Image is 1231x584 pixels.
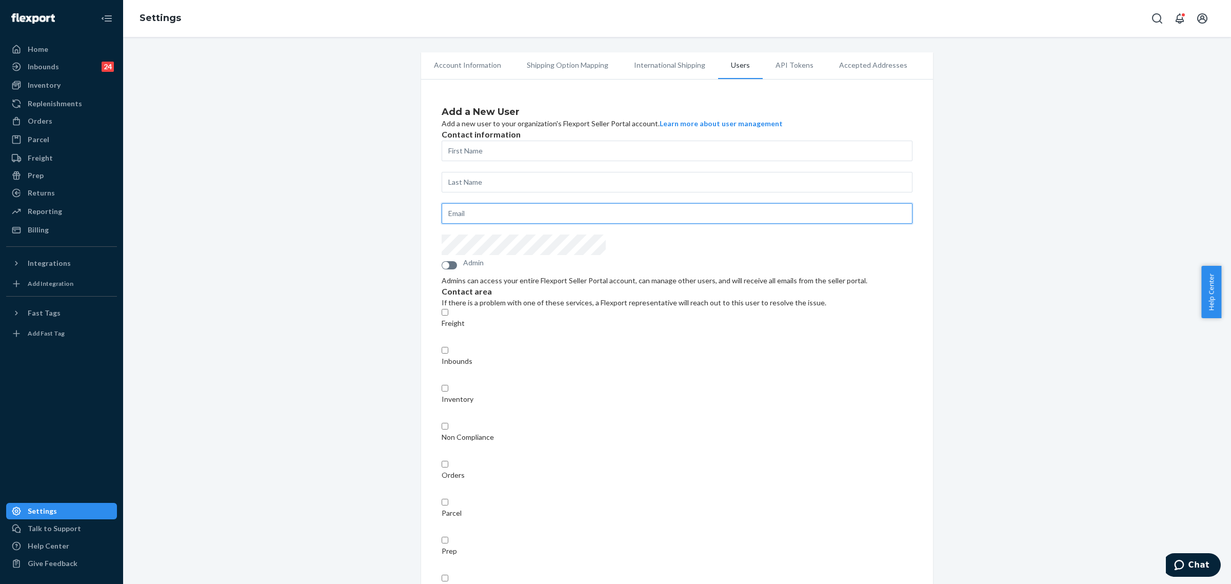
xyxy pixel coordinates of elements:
[28,134,49,145] div: Parcel
[28,44,48,54] div: Home
[28,206,62,217] div: Reporting
[6,538,117,554] a: Help Center
[421,52,514,78] li: Account Information
[28,279,73,288] div: Add Integration
[442,105,912,119] h4: Add a New User
[28,62,59,72] div: Inbounds
[442,432,912,442] p: Non Compliance
[442,129,912,141] p: Contact information
[11,13,55,24] img: Flexport logo
[6,325,117,342] a: Add Fast Tag
[28,558,77,569] div: Give Feedback
[140,12,181,24] a: Settings
[6,59,117,75] a: Inbounds24
[442,141,912,161] input: First Name
[6,41,117,57] a: Home
[6,503,117,519] a: Settings
[660,119,783,129] button: Learn more about user management
[6,95,117,112] a: Replenishments
[1147,8,1167,29] button: Open Search Box
[28,329,65,338] div: Add Fast Tag
[6,305,117,321] button: Fast Tags
[28,99,82,109] div: Replenishments
[96,8,117,29] button: Close Navigation
[28,258,71,268] div: Integrations
[442,276,912,286] div: Admins can access your entire Flexport Seller Portal account, can manage other users, and will re...
[442,119,912,129] div: Add a new user to your organization's Flexport Seller Portal account.
[28,523,81,534] div: Talk to Support
[1201,266,1221,318] button: Help Center
[6,255,117,271] button: Integrations
[442,298,912,308] div: If there is a problem with one of these services, a Flexport representative will reach out to thi...
[6,185,117,201] a: Returns
[28,153,53,163] div: Freight
[28,541,69,551] div: Help Center
[442,499,448,505] input: Parcel
[442,394,912,404] p: Inventory
[718,52,763,79] li: Users
[6,77,117,93] a: Inventory
[514,52,621,78] li: Shipping Option Mapping
[28,170,44,181] div: Prep
[442,546,912,556] p: Prep
[442,423,448,430] input: Non Compliance
[442,318,912,328] p: Freight
[6,555,117,572] button: Give Feedback
[6,131,117,148] a: Parcel
[6,520,117,537] button: Talk to Support
[28,225,49,235] div: Billing
[442,385,448,392] input: Inventory
[6,113,117,129] a: Orders
[442,537,448,543] input: Prep
[6,203,117,220] a: Reporting
[442,461,448,468] input: Orders
[28,308,61,318] div: Fast Tags
[442,575,448,581] input: Product
[6,222,117,238] a: Billing
[28,80,61,90] div: Inventory
[28,188,55,198] div: Returns
[442,203,912,224] input: Email
[442,309,448,316] input: Freight
[6,167,117,184] a: Prep
[442,470,912,480] p: Orders
[6,150,117,166] a: Freight
[442,347,448,354] input: Inbounds
[442,286,912,298] p: Contact area
[442,508,912,518] p: Parcel
[763,52,826,78] li: API Tokens
[621,52,718,78] li: International Shipping
[463,258,912,268] p: Admin
[28,506,57,516] div: Settings
[131,4,189,33] ol: breadcrumbs
[826,52,920,78] li: Accepted Addresses
[442,172,912,192] input: Last Name
[1166,553,1221,579] iframe: Opens a widget where you can chat to one of our agents
[442,356,912,366] p: Inbounds
[102,62,114,72] div: 24
[1192,8,1213,29] button: Open account menu
[1169,8,1190,29] button: Open notifications
[6,276,117,292] a: Add Integration
[28,116,52,126] div: Orders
